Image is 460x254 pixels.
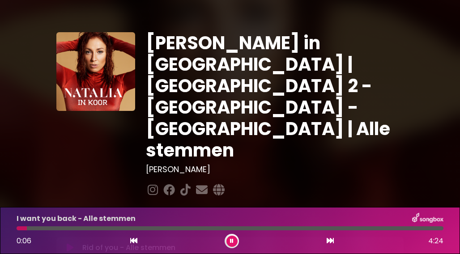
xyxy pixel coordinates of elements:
img: YTVS25JmS9CLUqXqkEhs [56,32,135,111]
p: I want you back - Alle stemmen [17,213,136,224]
span: 4:24 [428,236,443,246]
h3: [PERSON_NAME] [146,165,404,174]
span: 0:06 [17,236,31,246]
img: songbox-logo-white.png [412,213,443,224]
h1: [PERSON_NAME] in [GEOGRAPHIC_DATA] | [GEOGRAPHIC_DATA] 2 - [GEOGRAPHIC_DATA] - [GEOGRAPHIC_DATA] ... [146,32,404,161]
